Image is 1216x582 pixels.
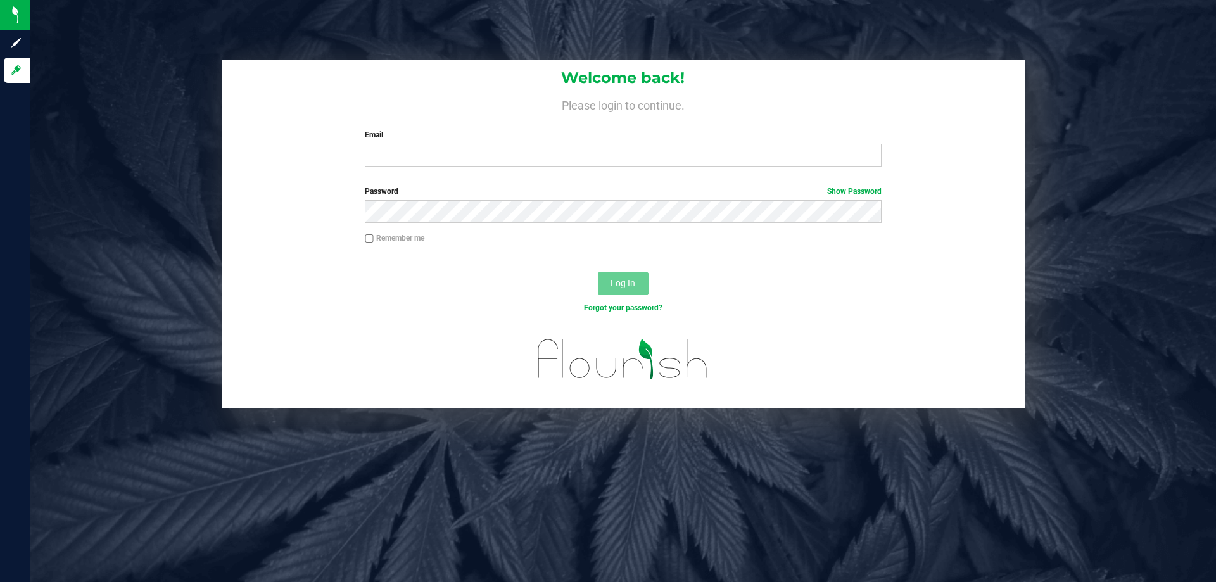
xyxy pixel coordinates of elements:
[222,70,1025,86] h1: Welcome back!
[827,187,882,196] a: Show Password
[365,129,881,141] label: Email
[598,272,649,295] button: Log In
[9,37,22,49] inline-svg: Sign up
[611,278,635,288] span: Log In
[365,187,398,196] span: Password
[222,96,1025,111] h4: Please login to continue.
[584,303,662,312] a: Forgot your password?
[365,232,424,244] label: Remember me
[9,64,22,77] inline-svg: Log in
[522,327,723,391] img: flourish_logo.svg
[365,234,374,243] input: Remember me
